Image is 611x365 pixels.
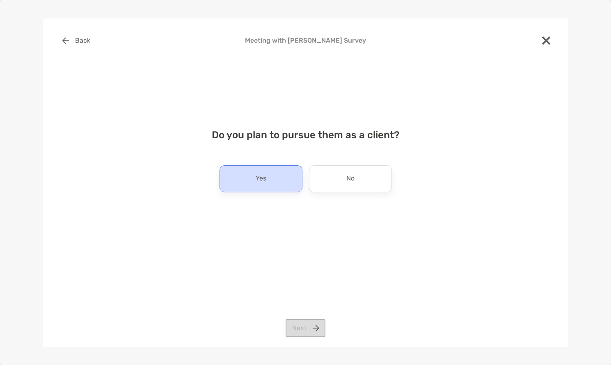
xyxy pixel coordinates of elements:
[256,172,266,185] p: Yes
[62,37,69,44] img: button icon
[542,36,550,45] img: close modal
[56,32,97,50] button: Back
[346,172,355,185] p: No
[56,129,555,141] h4: Do you plan to pursue them as a client?
[56,36,555,44] h4: Meeting with [PERSON_NAME] Survey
